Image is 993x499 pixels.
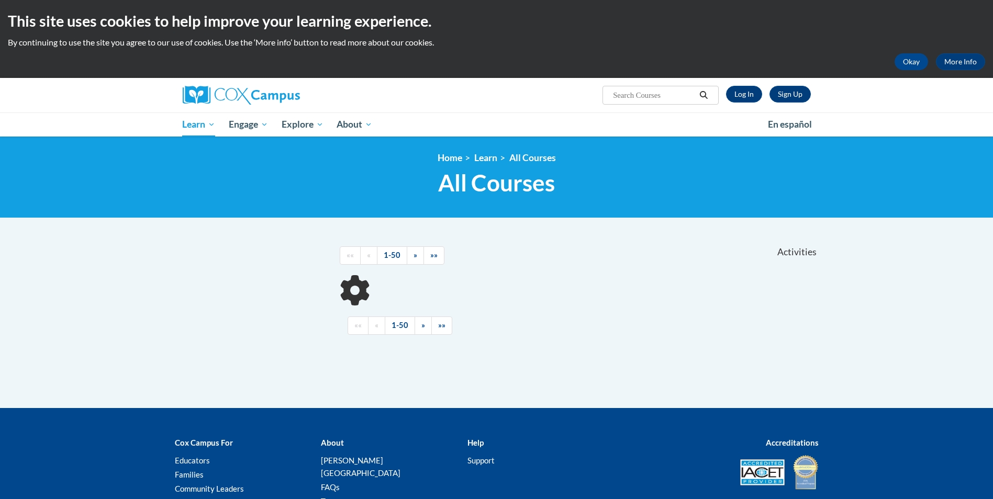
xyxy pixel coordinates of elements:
[321,482,340,492] a: FAQs
[176,112,222,137] a: Learn
[337,118,372,131] span: About
[347,251,354,259] span: ««
[421,321,425,330] span: »
[467,438,484,447] b: Help
[936,53,985,70] a: More Info
[321,456,400,478] a: [PERSON_NAME][GEOGRAPHIC_DATA]
[222,112,275,137] a: Engage
[229,118,268,131] span: Engage
[367,251,371,259] span: «
[415,316,432,335] a: Next
[438,152,462,163] a: Home
[385,316,415,335] a: 1-50
[8,37,985,48] p: By continuing to use the site you agree to our use of cookies. Use the ‘More info’ button to read...
[766,438,819,447] b: Accreditations
[8,10,985,31] h2: This site uses cookies to help improve your learning experience.
[740,459,785,485] img: Accredited IACET® Provider
[768,119,812,130] span: En español
[282,118,323,131] span: Explore
[375,321,378,330] span: «
[275,112,330,137] a: Explore
[895,53,928,70] button: Okay
[182,118,215,131] span: Learn
[438,321,445,330] span: »»
[696,89,711,101] button: Search
[183,86,300,105] img: Cox Campus
[167,112,827,137] div: Main menu
[423,246,444,265] a: End
[175,470,204,479] a: Families
[474,152,497,163] a: Learn
[612,89,696,101] input: Search Courses
[430,251,438,259] span: »»
[377,246,407,265] a: 1-50
[175,484,244,493] a: Community Leaders
[769,86,811,103] a: Register
[438,169,555,197] span: All Courses
[431,316,452,335] a: End
[321,438,344,447] b: About
[368,316,385,335] a: Previous
[467,456,495,465] a: Support
[340,246,361,265] a: Begining
[777,246,817,258] span: Activities
[330,112,379,137] a: About
[793,454,819,491] img: IDA® Accredited
[761,114,819,135] a: En español
[183,86,382,105] a: Cox Campus
[175,456,210,465] a: Educators
[407,246,424,265] a: Next
[360,246,377,265] a: Previous
[175,438,233,447] b: Cox Campus For
[348,316,369,335] a: Begining
[354,321,362,330] span: ««
[414,251,417,259] span: »
[509,152,556,163] a: All Courses
[726,86,762,103] a: Log In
